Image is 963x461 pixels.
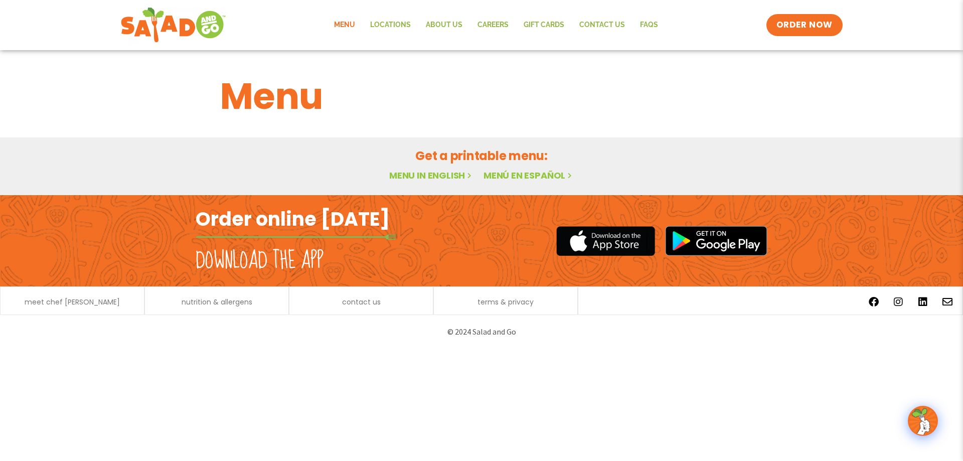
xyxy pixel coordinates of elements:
img: wpChatIcon [909,407,937,435]
h2: Download the app [196,247,324,275]
a: meet chef [PERSON_NAME] [25,298,120,305]
a: Careers [470,14,516,37]
a: Menu in English [389,169,473,182]
h2: Get a printable menu: [220,147,743,165]
span: ORDER NOW [776,19,833,31]
a: Locations [363,14,418,37]
a: Menú en español [484,169,574,182]
h2: Order online [DATE] [196,207,390,231]
p: © 2024 Salad and Go [201,325,762,339]
a: contact us [342,298,381,305]
img: appstore [556,225,655,257]
img: fork [196,234,396,240]
a: GIFT CARDS [516,14,572,37]
nav: Menu [327,14,666,37]
a: terms & privacy [477,298,534,305]
a: FAQs [632,14,666,37]
img: google_play [665,226,767,256]
a: nutrition & allergens [182,298,252,305]
img: new-SAG-logo-768×292 [120,5,226,45]
a: Menu [327,14,363,37]
h1: Menu [220,69,743,123]
a: Contact Us [572,14,632,37]
a: About Us [418,14,470,37]
a: ORDER NOW [766,14,843,36]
